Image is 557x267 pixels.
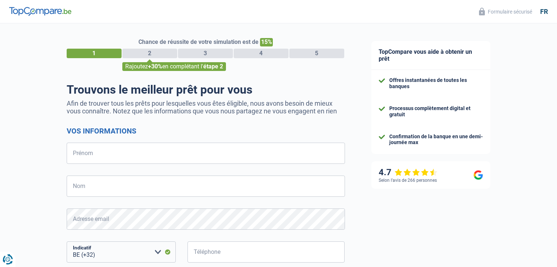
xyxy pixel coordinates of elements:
div: 1 [67,49,122,58]
img: TopCompare Logo [9,7,71,16]
div: 2 [122,49,177,58]
div: 4 [234,49,289,58]
span: +30% [148,63,162,70]
div: Processus complètement digital et gratuit [389,105,483,118]
div: 3 [178,49,233,58]
h2: Vos informations [67,127,345,135]
button: Formulaire sécurisé [475,5,536,18]
div: 4.7 [379,167,438,178]
div: Rajoutez en complétant l' [122,62,226,71]
div: Offres instantanées de toutes les banques [389,77,483,90]
div: 5 [289,49,344,58]
h1: Trouvons le meilleur prêt pour vous [67,83,345,97]
div: Confirmation de la banque en une demi-journée max [389,133,483,146]
div: fr [540,8,548,16]
span: étape 2 [203,63,223,70]
input: 401020304 [187,241,345,263]
div: Selon l’avis de 266 personnes [379,178,437,183]
div: TopCompare vous aide à obtenir un prêt [371,41,490,70]
span: 15% [260,38,273,46]
span: Chance de réussite de votre simulation est de [138,38,259,45]
p: Afin de trouver tous les prêts pour lesquelles vous êtes éligible, nous avons besoin de mieux vou... [67,99,345,115]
